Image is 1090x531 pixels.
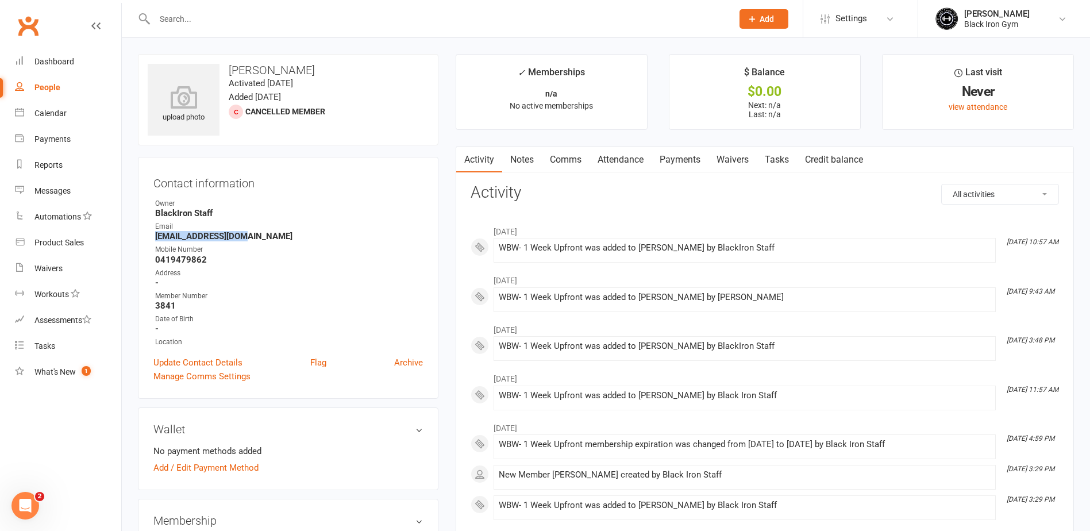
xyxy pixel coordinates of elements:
div: Black Iron Gym [964,19,1030,29]
a: Workouts [15,282,121,307]
i: ✓ [518,67,525,78]
i: [DATE] 10:57 AM [1007,238,1058,246]
div: Waivers [34,264,63,273]
a: Waivers [15,256,121,282]
a: Flag [310,356,326,370]
a: view attendance [949,102,1007,111]
li: [DATE] [471,268,1059,287]
button: Add [739,9,788,29]
div: Member Number [155,291,423,302]
div: People [34,83,60,92]
div: Tasks [34,341,55,351]
a: Update Contact Details [153,356,242,370]
a: Automations [15,204,121,230]
p: Next: n/a Last: n/a [680,101,850,119]
div: Automations [34,212,81,221]
h3: Contact information [153,172,423,190]
strong: n/a [545,89,557,98]
span: Cancelled member [245,107,325,116]
a: Notes [502,147,542,173]
div: WBW- 1 Week Upfront was added to [PERSON_NAME] by [PERSON_NAME] [499,293,991,302]
div: WBW- 1 Week Upfront membership expiration was changed from [DATE] to [DATE] by Black Iron Staff [499,440,991,449]
a: Dashboard [15,49,121,75]
div: WBW- 1 Week Upfront was added to [PERSON_NAME] by Black Iron Staff [499,391,991,401]
strong: - [155,278,423,288]
li: [DATE] [471,416,1059,434]
strong: 3841 [155,301,423,311]
div: What's New [34,367,76,376]
div: Date of Birth [155,314,423,325]
strong: BlackIron Staff [155,208,423,218]
a: Comms [542,147,590,173]
div: $ Balance [744,65,785,86]
div: Workouts [34,290,69,299]
a: Attendance [590,147,652,173]
span: 2 [35,492,44,501]
div: Last visit [954,65,1002,86]
div: Reports [34,160,63,170]
a: What's New1 [15,359,121,385]
input: Search... [151,11,725,27]
i: [DATE] 3:48 PM [1007,336,1054,344]
a: Activity [456,147,502,173]
strong: [EMAIL_ADDRESS][DOMAIN_NAME] [155,231,423,241]
div: WBW- 1 Week Upfront was added to [PERSON_NAME] by BlackIron Staff [499,243,991,253]
div: Address [155,268,423,279]
div: Memberships [518,65,585,86]
a: Tasks [757,147,797,173]
span: Settings [835,6,867,32]
div: Location [155,337,423,348]
div: Owner [155,198,423,209]
h3: Membership [153,514,423,527]
li: [DATE] [471,318,1059,336]
a: Clubworx [14,11,43,40]
div: WBW- 1 Week Upfront was added to [PERSON_NAME] by Black Iron Staff [499,501,991,510]
a: Reports [15,152,121,178]
div: Assessments [34,315,91,325]
strong: 0419479862 [155,255,423,265]
h3: [PERSON_NAME] [148,64,429,76]
a: Tasks [15,333,121,359]
a: Manage Comms Settings [153,370,251,383]
li: No payment methods added [153,444,423,458]
time: Added [DATE] [229,92,281,102]
div: $0.00 [680,86,850,98]
img: thumb_image1623296242.png [935,7,958,30]
i: [DATE] 11:57 AM [1007,386,1058,394]
div: [PERSON_NAME] [964,9,1030,19]
a: Payments [652,147,708,173]
div: WBW- 1 Week Upfront was added to [PERSON_NAME] by BlackIron Staff [499,341,991,351]
a: Payments [15,126,121,152]
span: No active memberships [510,101,593,110]
div: Calendar [34,109,67,118]
h3: Activity [471,184,1059,202]
a: Product Sales [15,230,121,256]
a: Waivers [708,147,757,173]
div: Payments [34,134,71,144]
div: Messages [34,186,71,195]
a: Archive [394,356,423,370]
div: New Member [PERSON_NAME] created by Black Iron Staff [499,470,991,480]
li: [DATE] [471,367,1059,385]
i: [DATE] 9:43 AM [1007,287,1054,295]
div: upload photo [148,86,219,124]
span: Add [760,14,774,24]
a: Add / Edit Payment Method [153,461,259,475]
strong: - [155,324,423,334]
i: [DATE] 4:59 PM [1007,434,1054,442]
span: 1 [82,366,91,376]
a: Credit balance [797,147,871,173]
a: Messages [15,178,121,204]
h3: Wallet [153,423,423,436]
a: People [15,75,121,101]
i: [DATE] 3:29 PM [1007,465,1054,473]
li: [DATE] [471,220,1059,238]
i: [DATE] 3:29 PM [1007,495,1054,503]
div: Email [155,221,423,232]
div: Mobile Number [155,244,423,255]
iframe: Intercom live chat [11,492,39,520]
time: Activated [DATE] [229,78,293,88]
div: Product Sales [34,238,84,247]
div: Never [893,86,1063,98]
a: Calendar [15,101,121,126]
